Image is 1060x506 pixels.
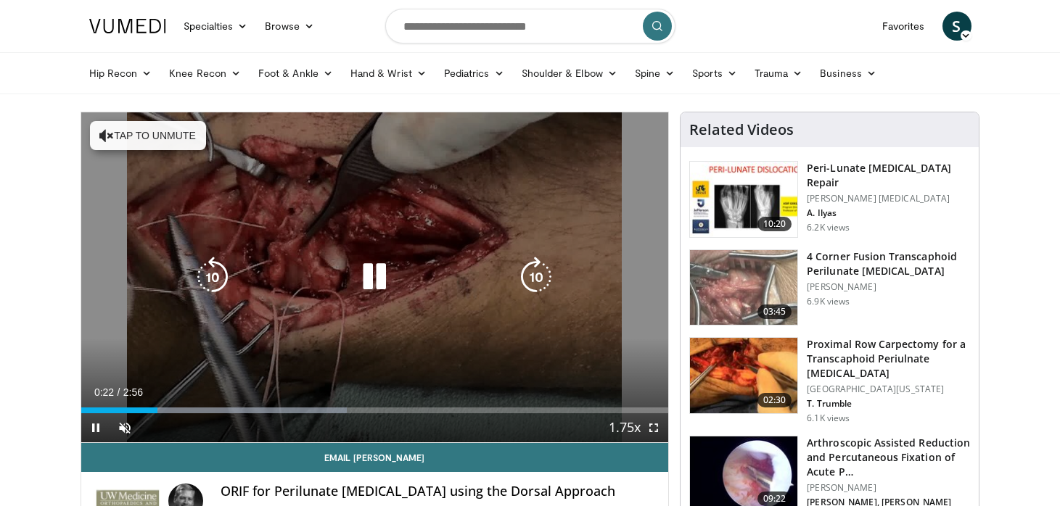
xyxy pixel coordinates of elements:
[757,217,792,231] span: 10:20
[690,338,797,413] img: Picture_5_5_3.png.150x105_q85_crop-smart_upscale.jpg
[689,121,794,138] h4: Related Videos
[757,393,792,407] span: 02:30
[81,407,669,413] div: Progress Bar
[807,161,970,190] h3: Peri-Lunate [MEDICAL_DATA] Repair
[123,386,143,398] span: 2:56
[89,19,166,33] img: VuMedi Logo
[746,59,812,88] a: Trauma
[94,386,114,398] span: 0:22
[221,484,657,499] h4: ORIF for Perilunate [MEDICAL_DATA] using the Dorsal Approach
[81,112,669,443] video-js: Video Player
[110,413,139,442] button: Unmute
[807,296,850,307] p: 6.9K views
[807,482,970,494] p: [PERSON_NAME]
[807,337,970,381] h3: Proximal Row Carpectomy for a Transcaphoid Periulnate [MEDICAL_DATA]
[256,12,323,41] a: Browse
[690,250,797,325] img: 1b5f4ccd-8f9f-4f84-889d-337cda345fc9.150x105_q85_crop-smart_upscale.jpg
[942,12,971,41] a: S
[118,386,120,398] span: /
[81,59,161,88] a: Hip Recon
[639,413,668,442] button: Fullscreen
[757,492,792,506] span: 09:22
[81,443,669,472] a: Email [PERSON_NAME]
[689,337,970,424] a: 02:30 Proximal Row Carpectomy for a Transcaphoid Periulnate [MEDICAL_DATA] [GEOGRAPHIC_DATA][US_S...
[610,413,639,442] button: Playback Rate
[90,121,206,150] button: Tap to unmute
[160,59,250,88] a: Knee Recon
[807,222,850,233] p: 6.2K views
[385,9,675,43] input: Search topics, interventions
[690,162,797,237] img: c1bfbbfa-d817-4968-9dad-0f41b0b7cc34.150x105_q85_crop-smart_upscale.jpg
[435,59,513,88] a: Pediatrics
[175,12,257,41] a: Specialties
[807,383,970,395] p: [GEOGRAPHIC_DATA][US_STATE]
[683,59,746,88] a: Sports
[811,59,885,88] a: Business
[807,207,970,219] p: A. Ilyas
[626,59,683,88] a: Spine
[807,398,970,410] p: T. Trumble
[807,281,970,293] p: [PERSON_NAME]
[874,12,934,41] a: Favorites
[757,304,792,319] span: 03:45
[689,249,970,326] a: 03:45 4 Corner Fusion Transcaphoid Perilunate [MEDICAL_DATA] [PERSON_NAME] 6.9K views
[807,249,970,278] h3: 4 Corner Fusion Transcaphoid Perilunate [MEDICAL_DATA]
[81,413,110,442] button: Pause
[807,412,850,424] p: 6.1K views
[250,59,342,88] a: Foot & Ankle
[807,436,970,479] h3: Arthroscopic Assisted Reduction and Percutaneous Fixation of Acute P…
[342,59,435,88] a: Hand & Wrist
[513,59,626,88] a: Shoulder & Elbow
[807,193,970,204] p: [PERSON_NAME] [MEDICAL_DATA]
[689,161,970,238] a: 10:20 Peri-Lunate [MEDICAL_DATA] Repair [PERSON_NAME] [MEDICAL_DATA] A. Ilyas 6.2K views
